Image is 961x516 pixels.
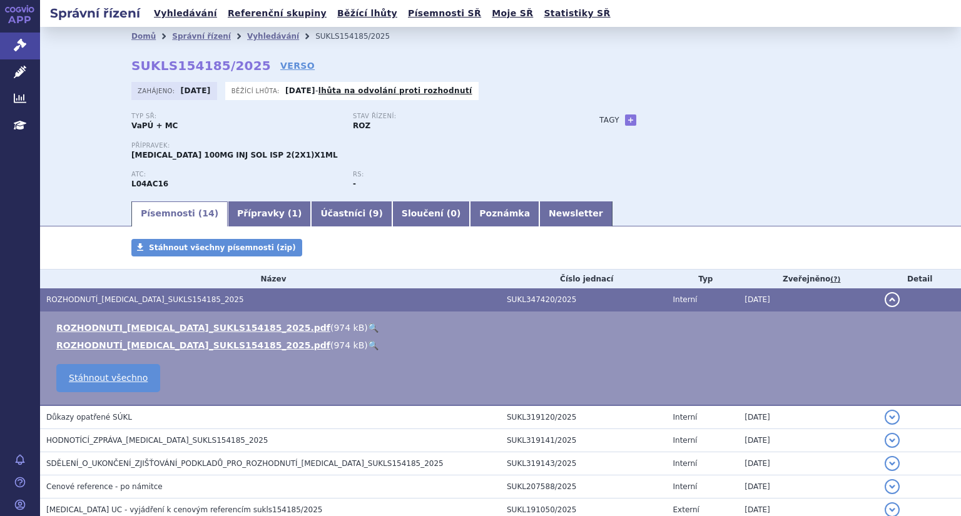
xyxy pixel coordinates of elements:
td: [DATE] [738,429,878,452]
a: Vyhledávání [247,32,299,41]
span: SDĚLENÍ_O_UKONČENÍ_ZJIŠŤOVÁNÍ_PODKLADŮ_PRO_ROZHODNUTÍ_TREMFYA_SUKLS154185_2025 [46,459,444,468]
span: Interní [673,459,698,468]
td: SUKL319143/2025 [501,452,667,475]
th: Typ [667,270,739,288]
a: Vyhledávání [150,5,221,22]
th: Detail [878,270,961,288]
p: - [285,86,472,96]
p: ATC: [131,171,340,178]
span: HODNOTÍCÍ_ZPRÁVA_TREMFYA_SUKLS154185_2025 [46,436,268,445]
td: [DATE] [738,452,878,475]
span: 14 [202,208,214,218]
span: Interní [673,295,698,304]
a: Domů [131,32,156,41]
td: SUKL319141/2025 [501,429,667,452]
a: lhůta na odvolání proti rozhodnutí [318,86,472,95]
a: Písemnosti (14) [131,201,228,226]
span: Cenové reference - po námitce [46,482,163,491]
td: [DATE] [738,475,878,498]
strong: [DATE] [285,86,315,95]
td: SUKL207588/2025 [501,475,667,498]
span: Důkazy opatřené SÚKL [46,413,132,422]
span: Stáhnout všechny písemnosti (zip) [149,243,296,252]
strong: GUSELKUMAB [131,180,168,188]
p: Typ SŘ: [131,113,340,120]
span: 1 [292,208,298,218]
h2: Správní řízení [40,4,150,22]
a: ROZHODNUTI_[MEDICAL_DATA]_SUKLS154185_2025.pdf [56,323,330,333]
span: Interní [673,413,698,422]
span: Externí [673,505,699,514]
a: Statistiky SŘ [540,5,614,22]
li: ( ) [56,321,948,334]
button: detail [885,433,900,448]
h3: Tagy [599,113,619,128]
a: VERSO [280,59,315,72]
li: ( ) [56,339,948,352]
span: Běžící lhůta: [231,86,282,96]
th: Název [40,270,501,288]
span: Interní [673,436,698,445]
p: RS: [353,171,562,178]
a: + [625,114,636,126]
a: Poznámka [470,201,539,226]
span: TREMFYA UC - vyjádření k cenovým referencím sukls154185/2025 [46,505,322,514]
a: Písemnosti SŘ [404,5,485,22]
td: [DATE] [738,288,878,311]
span: [MEDICAL_DATA] 100MG INJ SOL ISP 2(2X1)X1ML [131,151,338,159]
span: Interní [673,482,698,491]
strong: ROZ [353,121,370,130]
span: 9 [373,208,379,218]
a: Přípravky (1) [228,201,311,226]
a: 🔍 [368,340,379,350]
span: 974 kB [333,340,364,350]
a: Účastníci (9) [311,201,392,226]
a: Newsletter [539,201,613,226]
button: detail [885,456,900,471]
a: Běžící lhůty [333,5,401,22]
li: SUKLS154185/2025 [315,27,406,46]
a: ROZHODNUTÍ_[MEDICAL_DATA]_SUKLS154185_2025.pdf [56,340,330,350]
strong: - [353,180,356,188]
a: Referenční skupiny [224,5,330,22]
button: detail [885,410,900,425]
strong: SUKLS154185/2025 [131,58,271,73]
td: SUKL347420/2025 [501,288,667,311]
strong: VaPÚ + MC [131,121,178,130]
span: Zahájeno: [138,86,177,96]
abbr: (?) [830,275,840,284]
a: Moje SŘ [488,5,537,22]
th: Zveřejněno [738,270,878,288]
a: Správní řízení [172,32,231,41]
a: Sloučení (0) [392,201,470,226]
td: SUKL319120/2025 [501,405,667,429]
strong: [DATE] [181,86,211,95]
span: 0 [450,208,457,218]
span: ROZHODNUTÍ_TREMFYA_SUKLS154185_2025 [46,295,244,304]
a: Stáhnout všechno [56,364,160,392]
a: 🔍 [368,323,379,333]
span: 974 kB [333,323,364,333]
button: detail [885,479,900,494]
p: Stav řízení: [353,113,562,120]
td: [DATE] [738,405,878,429]
button: detail [885,292,900,307]
th: Číslo jednací [501,270,667,288]
p: Přípravek: [131,142,574,149]
a: Stáhnout všechny písemnosti (zip) [131,239,302,256]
